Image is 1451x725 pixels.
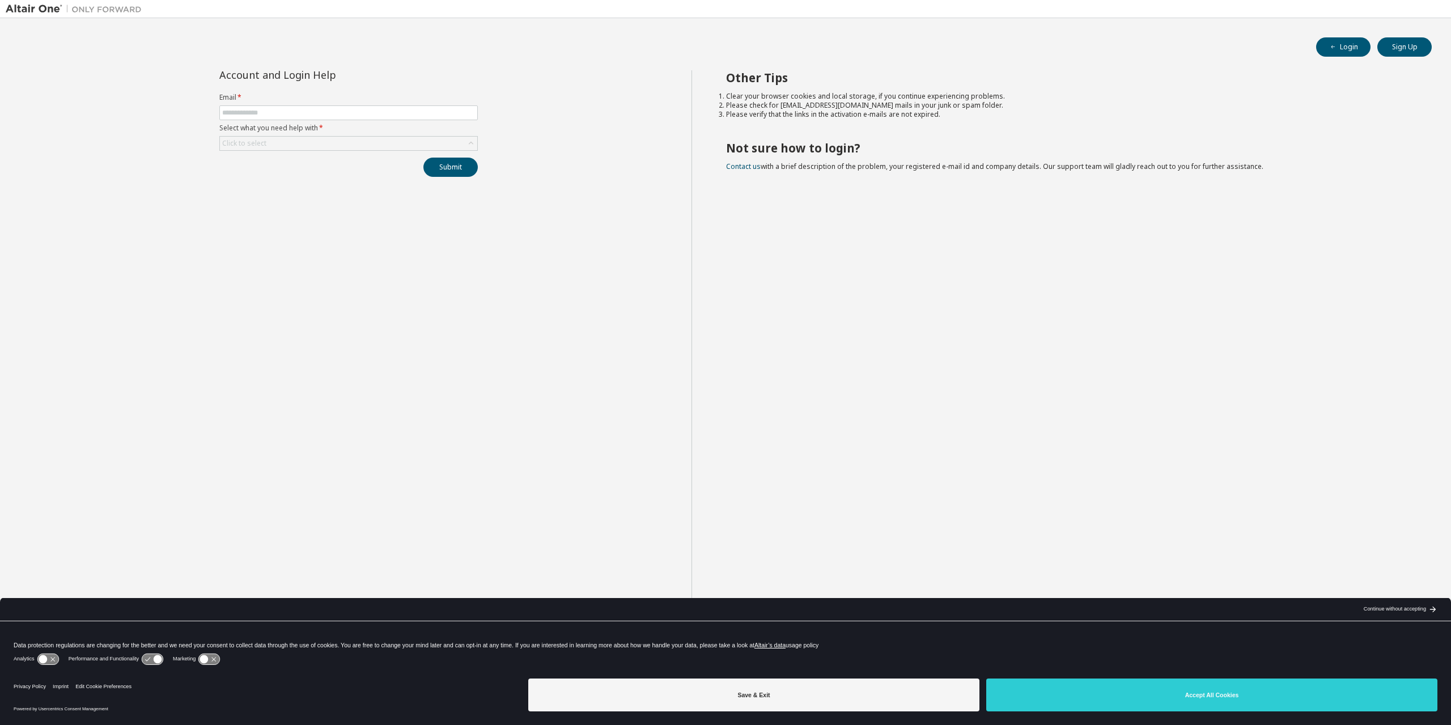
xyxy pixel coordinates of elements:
button: Sign Up [1377,37,1432,57]
label: Select what you need help with [219,124,478,133]
li: Please check for [EMAIL_ADDRESS][DOMAIN_NAME] mails in your junk or spam folder. [726,101,1412,110]
button: Login [1316,37,1371,57]
div: Click to select [220,137,477,150]
span: with a brief description of the problem, your registered e-mail id and company details. Our suppo... [726,162,1263,171]
button: Submit [423,158,478,177]
a: Contact us [726,162,761,171]
li: Clear your browser cookies and local storage, if you continue experiencing problems. [726,92,1412,101]
div: Click to select [222,139,266,148]
li: Please verify that the links in the activation e-mails are not expired. [726,110,1412,119]
label: Email [219,93,478,102]
div: Account and Login Help [219,70,426,79]
h2: Other Tips [726,70,1412,85]
img: Altair One [6,3,147,15]
h2: Not sure how to login? [726,141,1412,155]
